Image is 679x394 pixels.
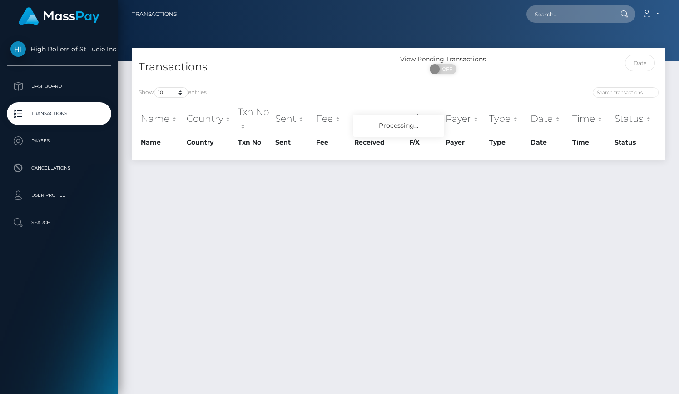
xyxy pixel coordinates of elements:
input: Date filter [625,55,655,71]
th: Type [487,103,528,135]
th: Time [570,135,612,150]
th: Received [352,135,406,150]
th: Date [528,103,570,135]
th: Fee [314,135,352,150]
p: Payees [10,134,108,148]
th: F/X [407,135,443,150]
th: Status [612,135,659,150]
p: Transactions [10,107,108,120]
input: Search... [526,5,612,23]
th: Fee [314,103,352,135]
h4: Transactions [139,59,392,75]
th: Sent [273,135,314,150]
a: Payees [7,130,111,152]
th: Type [487,135,528,150]
th: Txn No [236,135,273,150]
select: Showentries [154,87,188,98]
input: Search transactions [593,87,659,98]
th: Country [184,135,236,150]
th: Sent [273,103,314,135]
a: Dashboard [7,75,111,98]
a: Search [7,211,111,234]
div: View Pending Transactions [399,55,488,64]
p: Cancellations [10,161,108,175]
a: Cancellations [7,157,111,180]
th: Date [528,135,570,150]
p: User Profile [10,189,108,202]
p: Search [10,216,108,229]
img: High Rollers of St Lucie Inc [10,41,26,57]
p: Dashboard [10,80,108,93]
img: MassPay Logo [19,7,99,25]
th: Payer [443,135,487,150]
th: Name [139,103,184,135]
th: Country [184,103,236,135]
th: Txn No [236,103,273,135]
div: Processing... [353,115,444,137]
th: Received [352,103,406,135]
span: OFF [435,64,457,74]
th: F/X [407,103,443,135]
th: Payer [443,103,487,135]
a: Transactions [132,5,177,24]
a: Transactions [7,102,111,125]
a: User Profile [7,184,111,207]
label: Show entries [139,87,207,98]
th: Status [612,103,659,135]
th: Name [139,135,184,150]
span: High Rollers of St Lucie Inc [7,45,111,53]
th: Time [570,103,612,135]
